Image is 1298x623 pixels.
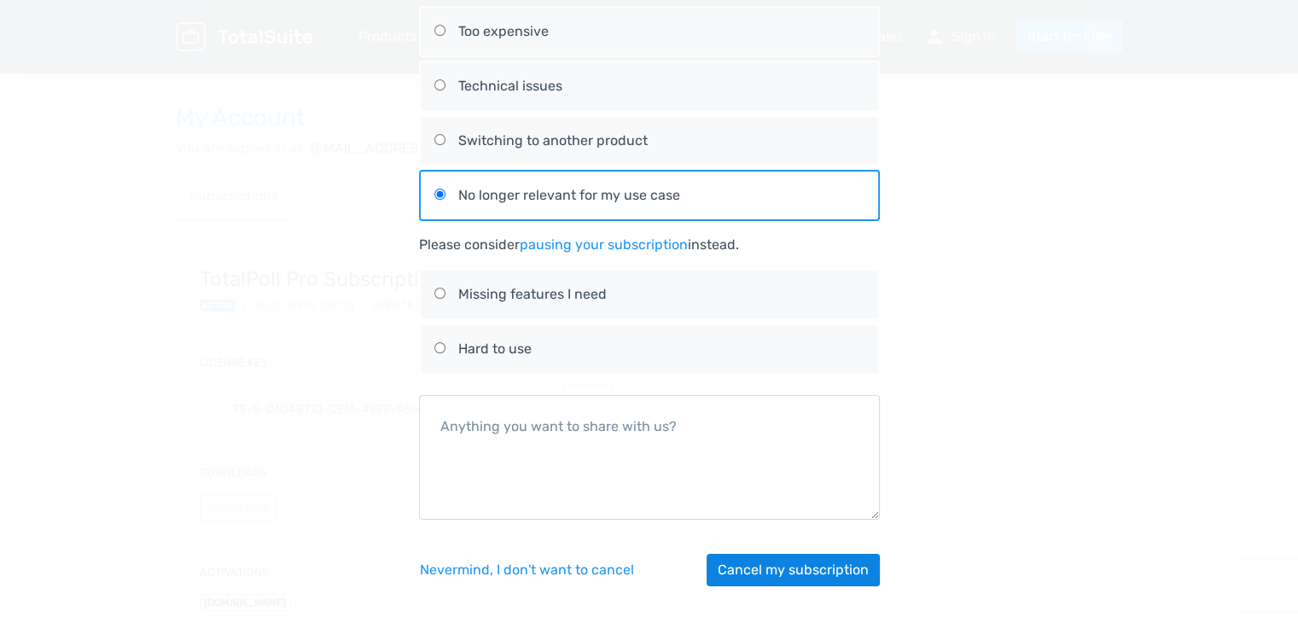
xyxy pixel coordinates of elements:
[434,117,864,165] label: Switching to another product
[434,271,864,318] label: Missing features I need
[419,235,880,255] div: Please consider instead.
[458,21,864,42] div: Too expensive
[458,284,864,305] div: Missing features I need
[458,76,864,96] div: Technical issues
[434,79,445,90] input: Technical issues Technical issues
[520,236,688,253] a: pausing your subscription
[458,339,864,359] div: Hard to use
[434,25,445,36] input: Too expensive Too expensive
[434,8,864,55] label: Too expensive
[434,325,864,373] label: Hard to use
[434,342,445,353] input: Hard to use Hard to use
[419,554,635,586] button: Nevermind, I don't want to cancel
[434,172,864,219] label: No longer relevant for my use case
[434,62,864,110] label: Technical issues
[434,189,445,200] input: No longer relevant for my use case No longer relevant for my use case
[458,131,864,151] div: Switching to another product
[458,185,864,206] div: No longer relevant for my use case
[434,288,445,299] input: Missing features I need Missing features I need
[434,134,445,145] input: Switching to another product Switching to another product
[707,554,880,586] button: Cancel my subscription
